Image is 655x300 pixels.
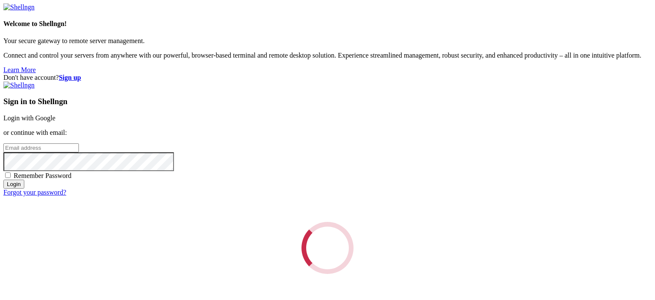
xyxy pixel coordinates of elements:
div: Don't have account? [3,74,652,82]
a: Forgot your password? [3,189,66,196]
p: Your secure gateway to remote server management. [3,37,652,45]
a: Login with Google [3,114,55,122]
img: Shellngn [3,82,35,89]
input: Login [3,180,24,189]
h4: Welcome to Shellngn! [3,20,652,28]
span: Remember Password [14,172,72,179]
p: Connect and control your servers from anywhere with our powerful, browser-based terminal and remo... [3,52,652,59]
a: Sign up [59,74,81,81]
p: or continue with email: [3,129,652,137]
div: Loading... [291,211,364,284]
input: Remember Password [5,172,11,178]
a: Learn More [3,66,36,73]
input: Email address [3,143,79,152]
h3: Sign in to Shellngn [3,97,652,106]
img: Shellngn [3,3,35,11]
